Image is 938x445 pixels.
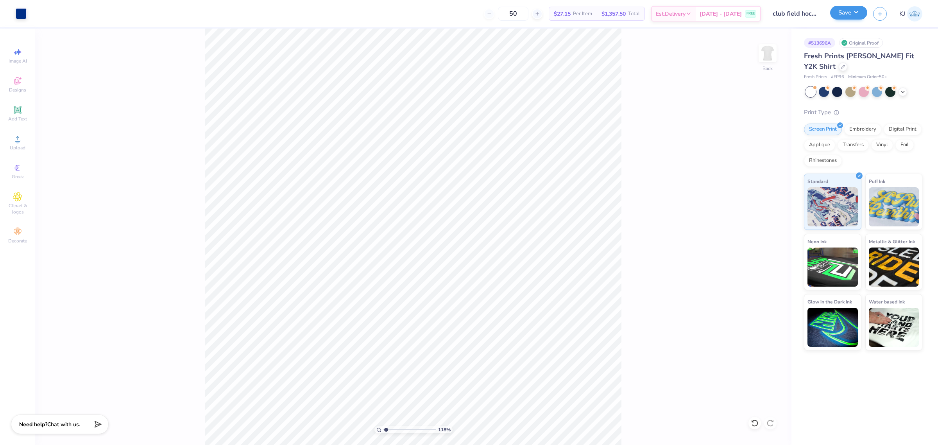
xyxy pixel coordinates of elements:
[804,139,835,151] div: Applique
[844,124,881,135] div: Embroidery
[767,6,824,22] input: Untitled Design
[573,10,592,18] span: Per Item
[848,74,887,81] span: Minimum Order: 50 +
[763,65,773,72] div: Back
[871,139,893,151] div: Vinyl
[9,87,26,93] span: Designs
[838,139,869,151] div: Transfers
[12,174,24,180] span: Greek
[656,10,686,18] span: Est. Delivery
[807,248,858,287] img: Neon Ink
[10,145,25,151] span: Upload
[869,248,919,287] img: Metallic & Glitter Ink
[869,298,905,306] span: Water based Ink
[628,10,640,18] span: Total
[746,11,755,16] span: FREE
[700,10,742,18] span: [DATE] - [DATE]
[869,187,919,226] img: Puff Ink
[807,308,858,347] img: Glow in the Dark Ink
[807,177,828,185] span: Standard
[899,9,905,18] span: KJ
[899,6,922,22] a: KJ
[9,58,27,64] span: Image AI
[760,45,775,61] img: Back
[498,7,528,21] input: – –
[47,421,80,428] span: Chat with us.
[804,108,922,117] div: Print Type
[807,237,827,246] span: Neon Ink
[554,10,571,18] span: $27.15
[907,6,922,22] img: Kendra Jingco
[804,38,835,48] div: # 513696A
[830,6,867,20] button: Save
[839,38,883,48] div: Original Proof
[8,238,27,244] span: Decorate
[869,237,915,246] span: Metallic & Glitter Ink
[869,308,919,347] img: Water based Ink
[869,177,885,185] span: Puff Ink
[804,74,827,81] span: Fresh Prints
[884,124,922,135] div: Digital Print
[4,203,31,215] span: Clipart & logos
[601,10,626,18] span: $1,357.50
[807,187,858,226] img: Standard
[8,116,27,122] span: Add Text
[895,139,914,151] div: Foil
[804,51,914,71] span: Fresh Prints [PERSON_NAME] Fit Y2K Shirt
[807,298,852,306] span: Glow in the Dark Ink
[19,421,47,428] strong: Need help?
[438,426,451,433] span: 118 %
[804,155,842,167] div: Rhinestones
[804,124,842,135] div: Screen Print
[831,74,844,81] span: # FP96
